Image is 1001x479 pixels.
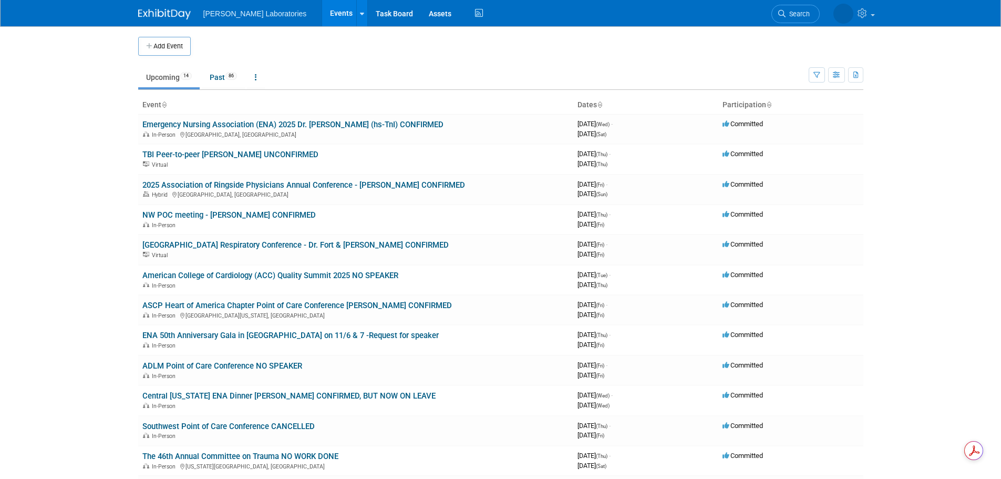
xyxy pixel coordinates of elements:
img: ExhibitDay [138,9,191,19]
img: Tisha Davis [833,4,853,24]
img: In-Person Event [143,312,149,318]
th: Dates [573,96,718,114]
span: (Thu) [596,453,607,459]
a: ADLM Point of Care Conference NO SPEAKER [142,361,302,371]
a: Emergency Nursing Association (ENA) 2025 Dr. [PERSON_NAME] (hs-TnI) CONFIRMED [142,120,443,129]
span: In-Person [152,463,179,470]
a: The 46th Annual Committee on Trauma NO WORK DONE [142,452,338,461]
span: Committed [723,180,763,188]
img: In-Person Event [143,131,149,137]
span: [DATE] [577,431,604,439]
span: Committed [723,271,763,279]
span: (Thu) [596,332,607,338]
div: [GEOGRAPHIC_DATA], [GEOGRAPHIC_DATA] [142,130,569,138]
span: (Thu) [596,282,607,288]
span: - [609,422,611,430]
a: TBI Peer-to-peer [PERSON_NAME] UNCONFIRMED [142,150,318,159]
span: - [609,150,611,158]
span: (Fri) [596,182,604,188]
span: - [609,210,611,218]
a: Past86 [202,67,245,87]
span: [DATE] [577,452,611,460]
span: - [611,391,613,399]
a: Sort by Start Date [597,100,602,109]
span: [DATE] [577,150,611,158]
button: Add Event [138,37,191,56]
span: Committed [723,240,763,248]
span: In-Person [152,342,179,349]
span: [DATE] [577,281,607,289]
span: [PERSON_NAME] Laboratories [203,9,307,18]
span: Committed [723,452,763,460]
span: - [609,331,611,339]
span: Hybrid [152,191,171,198]
img: In-Person Event [143,222,149,227]
div: [US_STATE][GEOGRAPHIC_DATA], [GEOGRAPHIC_DATA] [142,462,569,470]
span: [DATE] [577,220,604,228]
img: In-Person Event [143,403,149,408]
span: - [606,361,607,369]
span: In-Person [152,312,179,319]
img: In-Person Event [143,373,149,378]
span: [DATE] [577,160,607,168]
span: Search [786,10,810,18]
img: Hybrid Event [143,191,149,197]
span: (Fri) [596,312,604,318]
a: Search [771,5,820,23]
span: (Fri) [596,242,604,248]
span: [DATE] [577,422,611,430]
span: In-Person [152,131,179,138]
a: ENA 50th Anniversary Gala in [GEOGRAPHIC_DATA] on 11/6 & 7 -Request for speaker [142,331,439,340]
a: Upcoming14 [138,67,200,87]
a: [GEOGRAPHIC_DATA] Respiratory Conference - Dr. Fort & [PERSON_NAME] CONFIRMED [142,240,449,250]
span: [DATE] [577,180,607,188]
span: [DATE] [577,341,604,349]
span: 14 [180,72,192,80]
span: (Tue) [596,272,607,278]
span: (Sun) [596,191,607,197]
span: Committed [723,150,763,158]
span: In-Person [152,373,179,380]
span: [DATE] [577,250,604,258]
div: [GEOGRAPHIC_DATA][US_STATE], [GEOGRAPHIC_DATA] [142,311,569,319]
span: [DATE] [577,391,613,399]
span: [DATE] [577,361,607,369]
span: - [609,271,611,279]
a: Sort by Participation Type [766,100,771,109]
span: Virtual [152,161,171,168]
th: Event [138,96,573,114]
img: In-Person Event [143,282,149,288]
a: American College of Cardiology (ACC) Quality Summit 2025 NO SPEAKER [142,271,398,280]
span: [DATE] [577,271,611,279]
span: Committed [723,331,763,339]
span: Virtual [152,252,171,259]
span: 86 [225,72,237,80]
span: (Fri) [596,302,604,308]
span: (Fri) [596,342,604,348]
span: (Sat) [596,131,606,137]
span: (Wed) [596,121,610,127]
span: [DATE] [577,190,607,198]
span: Committed [723,210,763,218]
span: [DATE] [577,311,604,319]
span: - [609,452,611,460]
span: Committed [723,391,763,399]
span: [DATE] [577,331,611,339]
img: Virtual Event [143,252,149,257]
a: Sort by Event Name [161,100,167,109]
img: In-Person Event [143,463,149,468]
span: In-Person [152,282,179,289]
span: [DATE] [577,401,610,409]
th: Participation [718,96,863,114]
span: [DATE] [577,371,604,379]
span: Committed [723,361,763,369]
span: (Thu) [596,423,607,429]
span: Committed [723,422,763,430]
span: - [606,240,607,248]
span: Committed [723,120,763,128]
span: (Wed) [596,393,610,399]
a: NW POC meeting - [PERSON_NAME] CONFIRMED [142,210,316,220]
a: ASCP Heart of America Chapter Point of Care Conference [PERSON_NAME] CONFIRMED [142,301,452,310]
span: (Fri) [596,222,604,228]
a: Central [US_STATE] ENA Dinner [PERSON_NAME] CONFIRMED, BUT NOW ON LEAVE [142,391,436,401]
